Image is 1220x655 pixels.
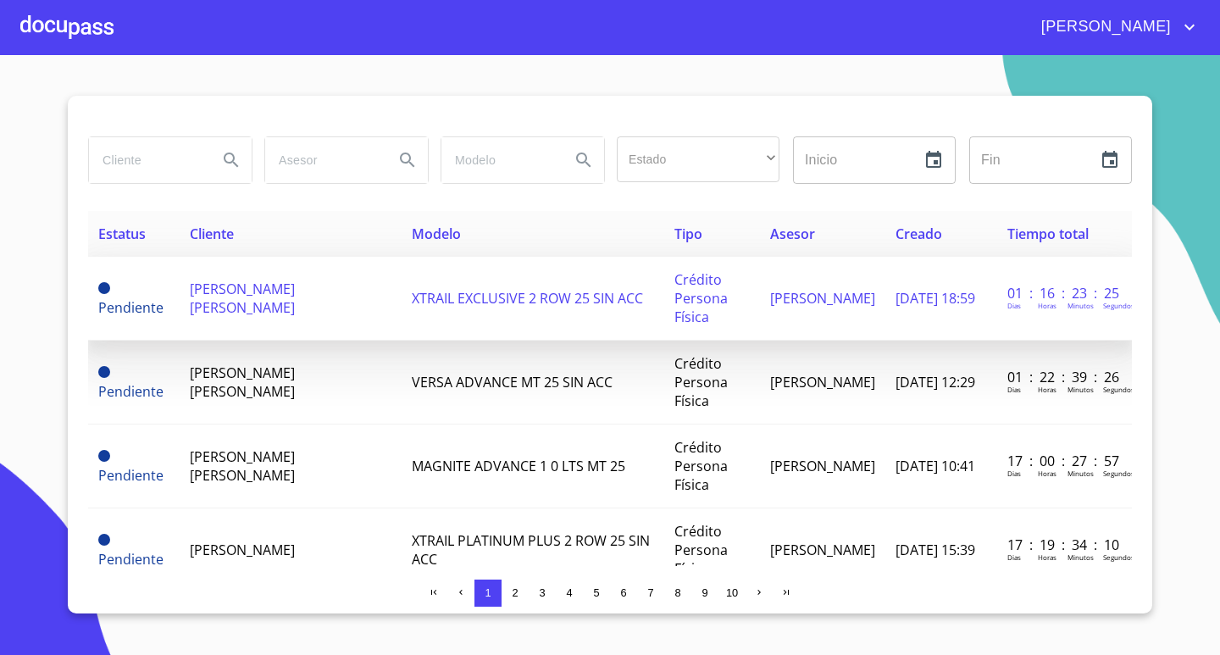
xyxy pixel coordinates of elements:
button: 6 [610,580,637,607]
span: Tiempo total [1007,225,1089,243]
span: Crédito Persona Física [674,438,728,494]
input: search [265,137,380,183]
span: Tipo [674,225,702,243]
span: 6 [620,586,626,599]
span: [PERSON_NAME] [770,373,875,391]
input: search [441,137,557,183]
span: [PERSON_NAME] [PERSON_NAME] [190,280,295,317]
span: Estatus [98,225,146,243]
span: Pendiente [98,366,110,378]
button: Search [563,140,604,180]
span: Cliente [190,225,234,243]
span: Crédito Persona Física [674,270,728,326]
button: account of current user [1029,14,1200,41]
span: Asesor [770,225,815,243]
span: Crédito Persona Física [674,354,728,410]
button: 3 [529,580,556,607]
span: Pendiente [98,282,110,294]
p: Minutos [1067,469,1094,478]
p: Dias [1007,301,1021,310]
button: 7 [637,580,664,607]
p: Minutos [1067,301,1094,310]
span: [PERSON_NAME] [770,289,875,308]
p: Dias [1007,469,1021,478]
span: [PERSON_NAME] [PERSON_NAME] [190,364,295,401]
span: 4 [566,586,572,599]
button: 9 [691,580,718,607]
button: 8 [664,580,691,607]
p: Horas [1038,552,1056,562]
span: XTRAIL PLATINUM PLUS 2 ROW 25 SIN ACC [412,531,650,569]
span: 5 [593,586,599,599]
span: 10 [726,586,738,599]
p: Segundos [1103,469,1134,478]
span: Pendiente [98,450,110,462]
div: ​ [617,136,779,182]
span: VERSA ADVANCE MT 25 SIN ACC [412,373,613,391]
button: Search [211,140,252,180]
span: 2 [512,586,518,599]
p: 01 : 22 : 39 : 26 [1007,368,1122,386]
span: [PERSON_NAME] [190,541,295,559]
p: Dias [1007,385,1021,394]
button: Search [387,140,428,180]
button: 1 [474,580,502,607]
span: [PERSON_NAME] [PERSON_NAME] [190,447,295,485]
button: 10 [718,580,746,607]
span: MAGNITE ADVANCE 1 0 LTS MT 25 [412,457,625,475]
span: 9 [701,586,707,599]
span: Creado [896,225,942,243]
p: 17 : 19 : 34 : 10 [1007,536,1122,554]
span: Pendiente [98,382,164,401]
p: Minutos [1067,385,1094,394]
span: 8 [674,586,680,599]
p: Dias [1007,552,1021,562]
span: [DATE] 10:41 [896,457,975,475]
input: search [89,137,204,183]
span: Pendiente [98,466,164,485]
p: Segundos [1103,552,1134,562]
p: Segundos [1103,385,1134,394]
span: Modelo [412,225,461,243]
span: [DATE] 12:29 [896,373,975,391]
span: 7 [647,586,653,599]
span: Pendiente [98,550,164,569]
p: Minutos [1067,552,1094,562]
p: Segundos [1103,301,1134,310]
p: 17 : 00 : 27 : 57 [1007,452,1122,470]
span: [PERSON_NAME] [1029,14,1179,41]
span: [DATE] 15:39 [896,541,975,559]
span: 3 [539,586,545,599]
span: Crédito Persona Física [674,522,728,578]
span: [PERSON_NAME] [770,457,875,475]
span: Pendiente [98,534,110,546]
p: 01 : 16 : 23 : 25 [1007,284,1122,303]
button: 5 [583,580,610,607]
span: 1 [485,586,491,599]
span: [DATE] 18:59 [896,289,975,308]
p: Horas [1038,385,1056,394]
button: 2 [502,580,529,607]
p: Horas [1038,301,1056,310]
span: XTRAIL EXCLUSIVE 2 ROW 25 SIN ACC [412,289,643,308]
p: Horas [1038,469,1056,478]
span: [PERSON_NAME] [770,541,875,559]
span: Pendiente [98,298,164,317]
button: 4 [556,580,583,607]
